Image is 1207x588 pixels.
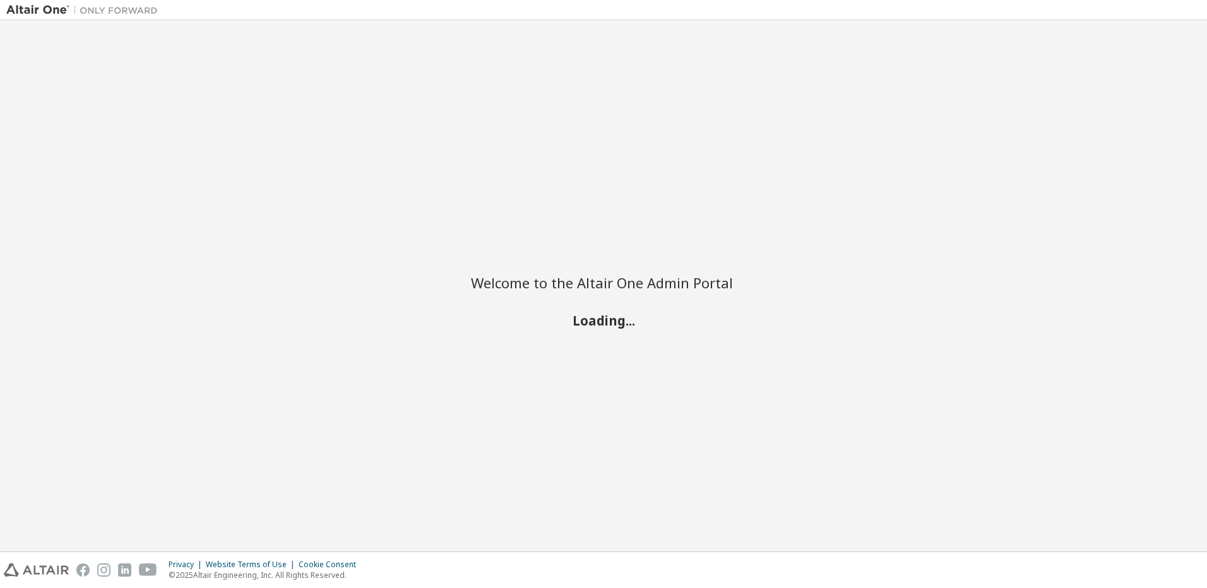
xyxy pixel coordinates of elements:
[118,563,131,577] img: linkedin.svg
[97,563,110,577] img: instagram.svg
[169,560,206,570] div: Privacy
[169,570,364,580] p: © 2025 Altair Engineering, Inc. All Rights Reserved.
[299,560,364,570] div: Cookie Consent
[4,563,69,577] img: altair_logo.svg
[471,274,736,291] h2: Welcome to the Altair One Admin Portal
[139,563,157,577] img: youtube.svg
[6,4,164,16] img: Altair One
[206,560,299,570] div: Website Terms of Use
[76,563,90,577] img: facebook.svg
[471,312,736,329] h2: Loading...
